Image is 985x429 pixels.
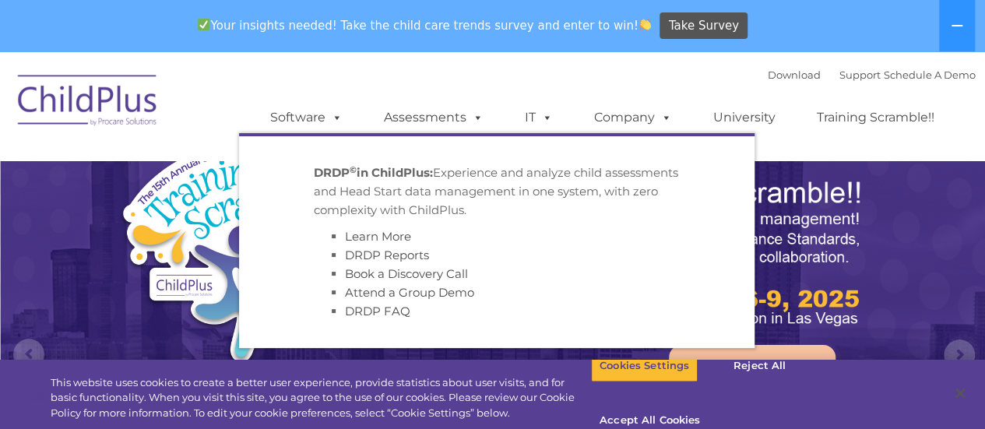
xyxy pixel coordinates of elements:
a: Download [768,69,821,81]
a: Take Survey [660,12,748,40]
a: DRDP Reports [345,248,429,262]
button: Reject All [711,350,808,382]
strong: DRDP in ChildPlus: [314,165,433,180]
div: This website uses cookies to create a better user experience, provide statistics about user visit... [51,375,591,421]
a: Support [839,69,881,81]
a: Learn More [345,229,411,244]
p: Experience and analyze child assessments and Head Start data management in one system, with zero ... [314,164,680,220]
a: Training Scramble!! [801,102,950,133]
a: Schedule A Demo [884,69,976,81]
sup: © [350,164,357,174]
a: University [698,102,791,133]
img: ChildPlus by Procare Solutions [10,64,166,142]
font: | [768,69,976,81]
a: Company [579,102,688,133]
button: Cookies Settings [591,350,698,382]
span: Phone number [216,167,283,178]
button: Close [943,376,977,410]
a: DRDP FAQ [345,304,410,318]
img: ✅ [198,19,209,30]
a: Assessments [368,102,499,133]
span: Take Survey [669,12,739,40]
span: Last name [216,103,264,114]
span: Your insights needed! Take the child care trends survey and enter to win! [192,10,658,40]
img: 👏 [639,19,651,30]
a: Attend a Group Demo [345,285,474,300]
a: Book a Discovery Call [345,266,468,281]
a: IT [509,102,568,133]
a: Software [255,102,358,133]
